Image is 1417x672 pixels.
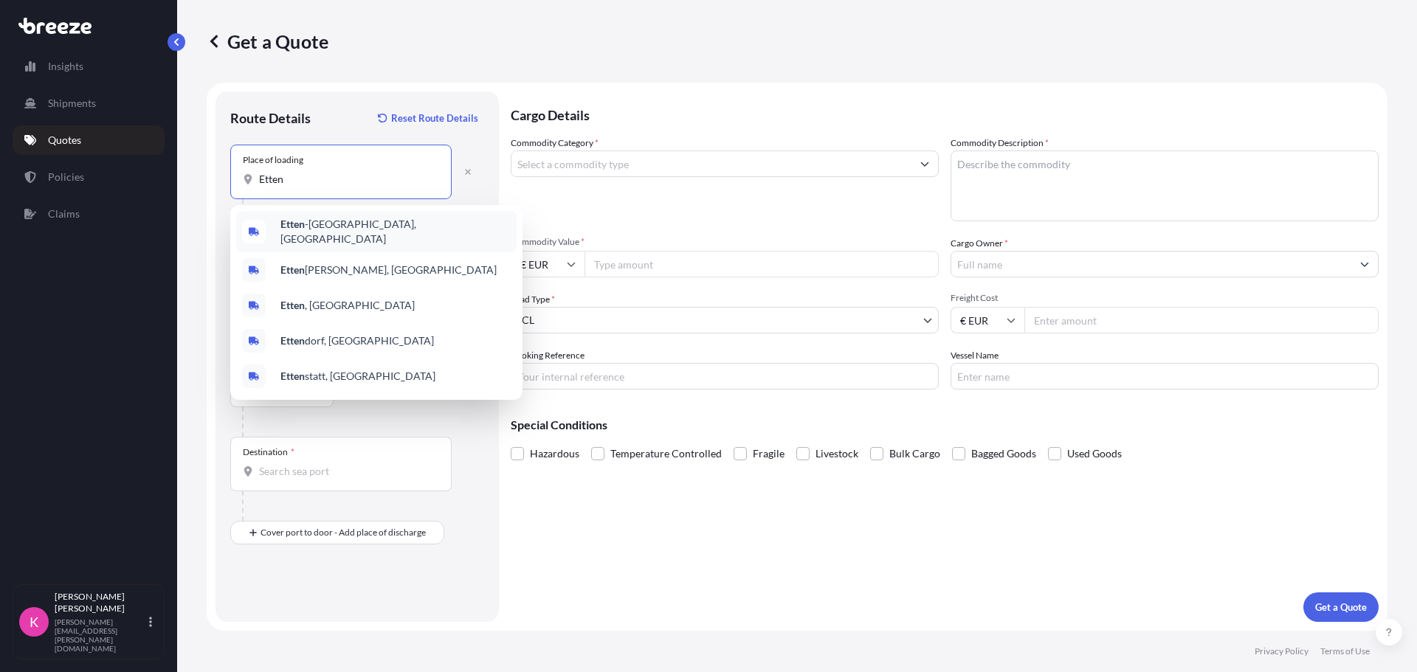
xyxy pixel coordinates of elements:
[1320,645,1370,657] p: Terms of Use
[753,443,785,465] span: Fragile
[230,109,311,127] p: Route Details
[280,369,435,384] span: statt, [GEOGRAPHIC_DATA]
[1024,307,1379,333] input: Enter amount
[261,525,426,540] span: Cover port to door - Add place of discharge
[207,30,328,53] p: Get a Quote
[243,154,303,166] div: Place of loading
[1315,600,1367,614] p: Get a Quote
[48,96,96,111] p: Shipments
[280,299,305,311] b: Etten
[889,443,940,465] span: Bulk Cargo
[243,446,294,458] div: Destination
[911,150,938,177] button: Show suggestions
[280,217,511,246] span: -[GEOGRAPHIC_DATA], [GEOGRAPHIC_DATA]
[280,263,497,277] span: [PERSON_NAME], [GEOGRAPHIC_DATA]
[48,170,84,184] p: Policies
[1255,645,1309,657] p: Privacy Policy
[951,363,1379,389] input: Enter name
[511,236,939,248] span: Commodity Value
[1351,251,1378,277] button: Show suggestions
[511,419,1379,431] p: Special Conditions
[259,464,433,479] input: Destination
[511,91,1379,136] p: Cargo Details
[530,443,579,465] span: Hazardous
[951,236,1008,251] label: Cargo Owner
[230,205,523,400] div: Show suggestions
[816,443,858,465] span: Livestock
[517,313,534,328] span: LCL
[280,218,305,230] b: Etten
[30,614,38,629] span: K
[55,617,146,653] p: [PERSON_NAME][EMAIL_ADDRESS][PERSON_NAME][DOMAIN_NAME]
[511,136,599,150] label: Commodity Category
[280,263,305,276] b: Etten
[951,348,999,363] label: Vessel Name
[511,363,939,389] input: Your internal reference
[391,111,478,125] p: Reset Route Details
[951,251,1351,277] input: Full name
[1067,443,1122,465] span: Used Goods
[511,348,585,363] label: Booking Reference
[511,292,555,307] span: Load Type
[48,133,81,148] p: Quotes
[610,443,722,465] span: Temperature Controlled
[280,298,415,313] span: , [GEOGRAPHIC_DATA]
[55,591,146,614] p: [PERSON_NAME] [PERSON_NAME]
[951,292,1379,304] span: Freight Cost
[971,443,1036,465] span: Bagged Goods
[585,251,939,277] input: Type amount
[280,333,434,348] span: dorf, [GEOGRAPHIC_DATA]
[280,370,305,382] b: Etten
[259,172,433,187] input: Place of loading
[48,59,83,74] p: Insights
[280,334,305,347] b: Etten
[48,207,80,221] p: Claims
[951,136,1049,150] label: Commodity Description
[511,150,911,177] input: Select a commodity type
